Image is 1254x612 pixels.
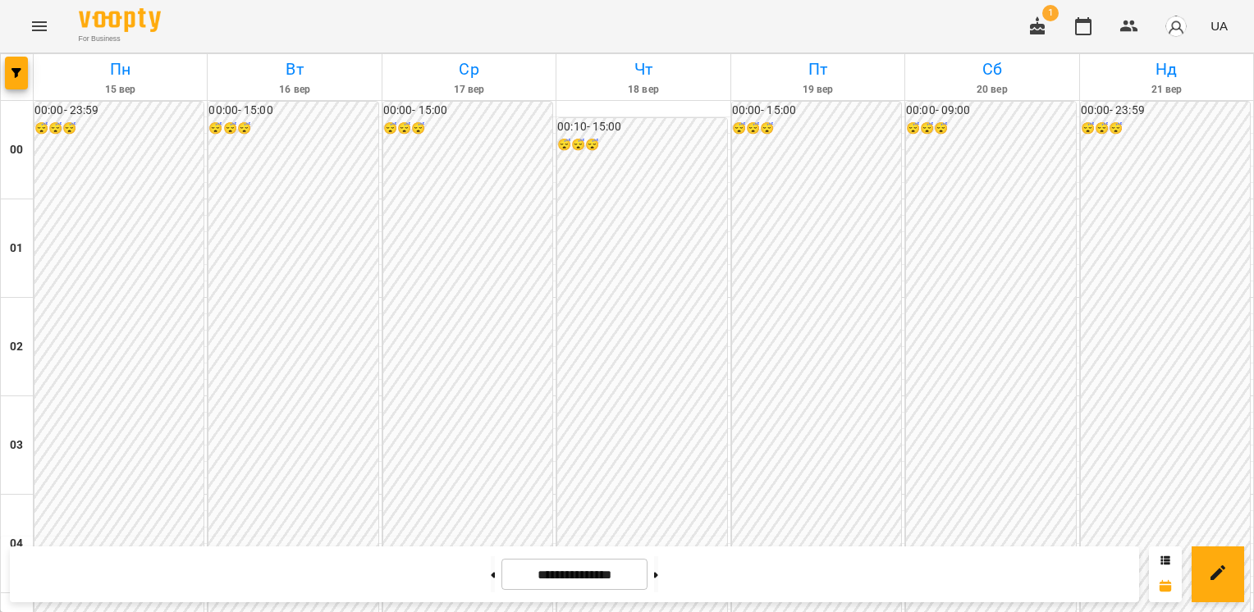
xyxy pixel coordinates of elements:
h6: 17 вер [385,82,553,98]
h6: 00:10 - 15:00 [557,118,726,136]
img: Voopty Logo [79,8,161,32]
h6: 😴😴😴 [1081,120,1250,138]
h6: Вт [210,57,378,82]
h6: 😴😴😴 [732,120,901,138]
h6: Чт [559,57,727,82]
h6: 16 вер [210,82,378,98]
h6: 04 [10,535,23,553]
button: UA [1204,11,1234,41]
h6: 00:00 - 23:59 [34,102,204,120]
h6: 00:00 - 15:00 [383,102,552,120]
h6: Ср [385,57,553,82]
h6: 20 вер [908,82,1076,98]
button: Menu [20,7,59,46]
h6: 😴😴😴 [383,120,552,138]
h6: 00:00 - 09:00 [906,102,1075,120]
img: avatar_s.png [1165,15,1188,38]
h6: Пн [36,57,204,82]
h6: 00:00 - 15:00 [208,102,378,120]
span: UA [1211,17,1228,34]
h6: 00:00 - 15:00 [732,102,901,120]
h6: 19 вер [734,82,902,98]
h6: 😴😴😴 [557,136,726,154]
h6: 21 вер [1082,82,1251,98]
h6: 15 вер [36,82,204,98]
h6: 18 вер [559,82,727,98]
h6: 😴😴😴 [208,120,378,138]
h6: Пт [734,57,902,82]
h6: 00 [10,141,23,159]
span: For Business [79,34,161,44]
h6: Сб [908,57,1076,82]
h6: 03 [10,436,23,454]
h6: 01 [10,240,23,258]
h6: 02 [10,338,23,356]
h6: Нд [1082,57,1251,82]
h6: 00:00 - 23:59 [1081,102,1250,120]
h6: 😴😴😴 [34,120,204,138]
span: 1 [1042,5,1059,21]
h6: 😴😴😴 [906,120,1075,138]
